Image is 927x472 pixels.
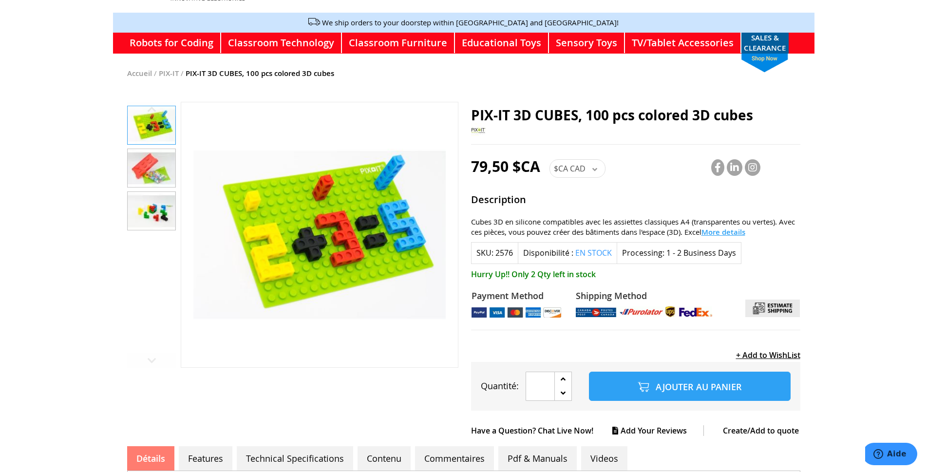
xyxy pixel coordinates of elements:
a: Robots for Coding [123,33,221,54]
span: Hurry Up!! Only 2 Qty left in stock [471,269,800,280]
div: PIX-IT 3D CUBES, 100 pcs colored 3D cubes [127,145,176,188]
img: PIX-IT 3D CUBES, 100 pcs colored 3D cubes [128,149,175,187]
span: Quantité: [481,380,519,392]
div: PIX-IT 3D CUBES, 100 pcs colored 3D cubes [127,102,176,145]
img: PIX-IT 3D CUBES, 100 pcs colored 3D cubes [128,192,175,230]
div: 2576 [495,247,513,259]
a: Educational Toys [455,33,549,54]
span: More details [701,227,745,237]
a: Commentaires [415,446,494,471]
a: Technical Specifications [237,446,353,471]
a: Classroom Furniture [342,33,455,54]
strong: SKU [476,247,493,258]
img: PIX-IT 3D CUBES, 100 pcs colored 3D cubes [193,102,445,367]
a: + Add to WishList [736,350,800,360]
a: Sensory Toys [549,33,625,54]
div: $CA CAD [549,159,605,178]
a: Features [179,446,232,471]
span: 79,50 $CA [471,156,540,176]
a: TV/Tablet Accessories [625,33,741,54]
div: 1 - 2 Business Days [666,247,736,259]
strong: PIX-IT 3D CUBES, 100 pcs colored 3D cubes [186,68,334,78]
a: SALES & CLEARANCEshop now [741,33,789,54]
span: $CA [554,163,568,174]
a: Videos [581,446,627,471]
a: PIX-IT [471,131,486,140]
img: calculate estimate shipping [745,300,800,317]
a: Classroom Technology [221,33,342,54]
strong: Description [471,193,800,209]
div: Disponibilité [518,242,617,264]
strong: Payment Method [472,290,562,302]
iframe: Ouvre un widget dans lequel vous pouvez chatter avec l’un de nos agents [865,443,917,467]
img: PIX-IT 3D CUBES, 100 pcs colored 3D cubes [128,106,175,144]
div: Cubes 3D en silicone compatibles avec les assiettes classiques A4 (transparentes ou vertes). Avec... [471,217,800,237]
span: Ajouter au panier [656,381,742,393]
a: Have a Question? Chat Live Now! [471,425,610,436]
a: Pdf & Manuals [498,446,577,471]
span: shop now [737,54,793,73]
a: Accueil [127,68,152,78]
strong: Shipping Method [576,290,712,302]
span: CAD [570,163,586,174]
span: En stock [575,247,612,258]
img: PIX-IT [471,123,486,138]
a: Détails [127,446,174,471]
a: PIX-IT [159,68,179,78]
button: Ajouter au panier [589,372,790,401]
strong: Processing [622,247,664,258]
a: Create/Add to quote [706,425,799,436]
span: PIX-IT 3D CUBES, 100 pcs colored 3D cubes [471,106,753,125]
label: Disponibilité : [523,247,573,258]
div: PIX-IT 3D CUBES, 100 pcs colored 3D cubes [127,188,176,230]
a: Contenu [358,446,411,471]
a: We ship orders to your doorstep within [GEOGRAPHIC_DATA] and [GEOGRAPHIC_DATA]! [322,18,619,27]
a: Add Your Reviews [612,425,704,436]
